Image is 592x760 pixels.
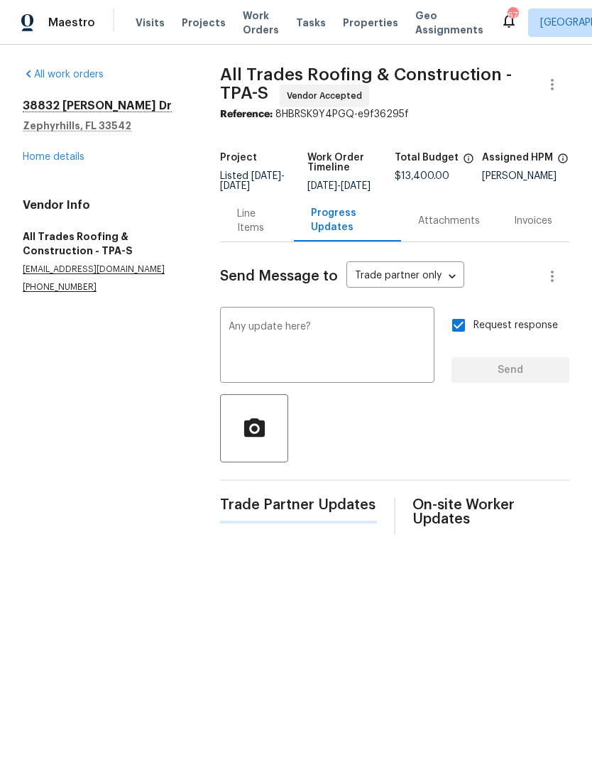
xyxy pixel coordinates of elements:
[311,206,384,234] div: Progress Updates
[418,214,480,228] div: Attachments
[395,171,449,181] span: $13,400.00
[307,153,395,173] h5: Work Order Timeline
[23,198,186,212] h4: Vendor Info
[341,181,371,191] span: [DATE]
[296,18,326,28] span: Tasks
[415,9,483,37] span: Geo Assignments
[220,171,285,191] span: -
[48,16,95,30] span: Maestro
[220,269,338,283] span: Send Message to
[220,66,512,102] span: All Trades Roofing & Construction - TPA-S
[307,181,371,191] span: -
[237,207,276,235] div: Line Items
[463,153,474,171] span: The total cost of line items that have been proposed by Opendoor. This sum includes line items th...
[220,498,377,512] span: Trade Partner Updates
[251,171,281,181] span: [DATE]
[229,322,426,371] textarea: Any update here?
[346,265,464,288] div: Trade partner only
[514,214,552,228] div: Invoices
[473,318,558,333] span: Request response
[220,181,250,191] span: [DATE]
[23,70,104,80] a: All work orders
[23,229,186,258] h5: All Trades Roofing & Construction - TPA-S
[482,153,553,163] h5: Assigned HPM
[23,152,84,162] a: Home details
[508,9,517,23] div: 67
[136,16,165,30] span: Visits
[220,153,257,163] h5: Project
[287,89,368,103] span: Vendor Accepted
[220,107,569,121] div: 8HBRSK9Y4PGQ-e9f36295f
[343,16,398,30] span: Properties
[482,171,569,181] div: [PERSON_NAME]
[395,153,459,163] h5: Total Budget
[412,498,569,526] span: On-site Worker Updates
[182,16,226,30] span: Projects
[243,9,279,37] span: Work Orders
[220,171,285,191] span: Listed
[557,153,569,171] span: The hpm assigned to this work order.
[220,109,273,119] b: Reference:
[307,181,337,191] span: [DATE]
